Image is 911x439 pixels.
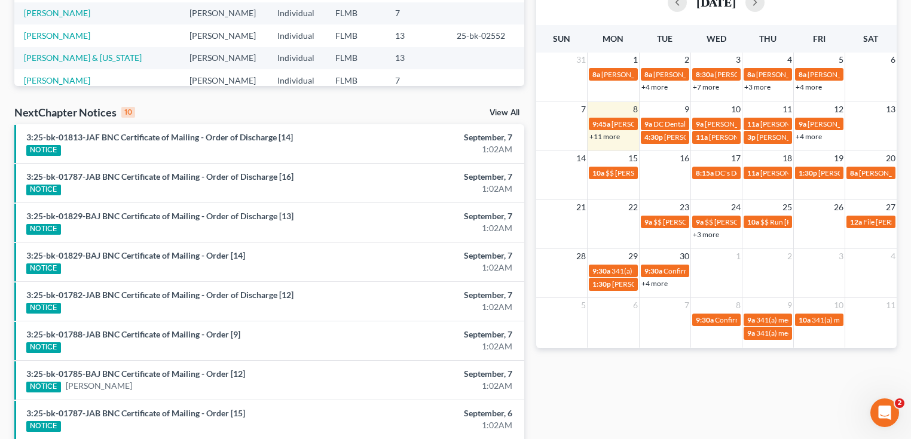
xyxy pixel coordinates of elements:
[747,217,759,226] span: 10a
[26,408,245,418] a: 3:25-bk-01787-JAB BNC Certificate of Mailing - Order [15]
[268,47,326,69] td: Individual
[180,69,268,91] td: [PERSON_NAME]
[326,47,386,69] td: FLMB
[756,315,872,324] span: 341(a) meeting for [PERSON_NAME]
[781,151,793,165] span: 18
[799,168,817,177] span: 1:30p
[580,102,587,116] span: 7
[760,217,887,226] span: $$ Run [PERSON_NAME] payment $400
[730,151,742,165] span: 17
[678,200,690,214] span: 23
[850,217,862,226] span: 12a
[715,168,828,177] span: DC's Doctors Appt - Annual Physical
[850,168,858,177] span: 8a
[268,24,326,47] td: Individual
[644,119,652,128] span: 9a
[180,47,268,69] td: [PERSON_NAME]
[693,82,719,91] a: +7 more
[757,133,892,142] span: [PERSON_NAME] FC hearing Duval County
[837,53,845,67] span: 5
[632,53,639,67] span: 1
[735,249,742,263] span: 1
[747,168,759,177] span: 11a
[26,145,61,156] div: NOTICE
[885,298,897,312] span: 11
[326,69,386,91] td: FLMB
[575,200,587,214] span: 21
[26,132,293,142] a: 3:25-bk-01813-JAF BNC Certificate of Mailing - Order of Discharge [14]
[786,53,793,67] span: 4
[799,315,811,324] span: 10a
[747,119,759,128] span: 11a
[730,102,742,116] span: 10
[696,133,708,142] span: 11a
[575,53,587,67] span: 31
[580,298,587,312] span: 5
[747,70,755,79] span: 8a
[696,168,714,177] span: 8:15a
[653,119,775,128] span: DC Dental Appt with [PERSON_NAME]
[26,290,294,300] a: 3:25-bk-01782-JAB BNC Certificate of Mailing - Order of Discharge [12]
[693,230,719,239] a: +3 more
[870,398,899,427] iframe: Intercom live chat
[26,185,61,195] div: NOTICE
[696,217,704,226] span: 9a
[386,24,447,47] td: 13
[358,210,512,222] div: September, 7
[627,200,639,214] span: 22
[627,249,639,263] span: 29
[601,70,658,79] span: [PERSON_NAME]
[575,249,587,263] span: 28
[26,250,245,260] a: 3:25-bk-01829-BAJ BNC Certificate of Mailing - Order [14]
[627,151,639,165] span: 15
[592,119,610,128] span: 9:45a
[796,82,822,91] a: +4 more
[735,53,742,67] span: 3
[26,342,61,353] div: NOTICE
[657,33,672,44] span: Tue
[575,151,587,165] span: 14
[786,298,793,312] span: 9
[799,119,806,128] span: 9a
[632,298,639,312] span: 6
[863,33,878,44] span: Sat
[885,200,897,214] span: 27
[715,315,851,324] span: Confirmation hearing for [PERSON_NAME]
[833,151,845,165] span: 19
[696,315,714,324] span: 9:30a
[735,298,742,312] span: 8
[26,211,294,221] a: 3:25-bk-01829-BAJ BNC Certificate of Mailing - Order of Discharge [13]
[553,33,570,44] span: Sun
[589,132,620,141] a: +11 more
[592,70,600,79] span: 8a
[268,69,326,91] td: Individual
[26,224,61,235] div: NOTICE
[678,151,690,165] span: 16
[837,249,845,263] span: 3
[358,171,512,183] div: September, 7
[885,102,897,116] span: 13
[683,53,690,67] span: 2
[26,382,61,392] div: NOTICE
[358,183,512,195] div: 1:02AM
[358,262,512,274] div: 1:02AM
[612,119,724,128] span: [PERSON_NAME] coming in for 341
[756,70,877,79] span: [PERSON_NAME] [PHONE_NUMBER]
[490,109,519,117] a: View All
[786,249,793,263] span: 2
[26,421,61,432] div: NOTICE
[696,70,714,79] span: 8:30a
[592,266,610,275] span: 9:30a
[799,70,806,79] span: 8a
[358,131,512,143] div: September, 7
[26,303,61,314] div: NOTICE
[326,24,386,47] td: FLMB
[664,266,799,275] span: Confirmation hearing for [PERSON_NAME]
[653,217,763,226] span: $$ [PERSON_NAME] last payment?
[715,70,899,79] span: [PERSON_NAME] & [PERSON_NAME] [PHONE_NUMBER]
[24,53,142,63] a: [PERSON_NAME] & [US_STATE]
[386,2,447,24] td: 7
[592,168,604,177] span: 10a
[26,329,240,339] a: 3:25-bk-01788-JAB BNC Certificate of Mailing - Order [9]
[653,70,710,79] span: [PERSON_NAME]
